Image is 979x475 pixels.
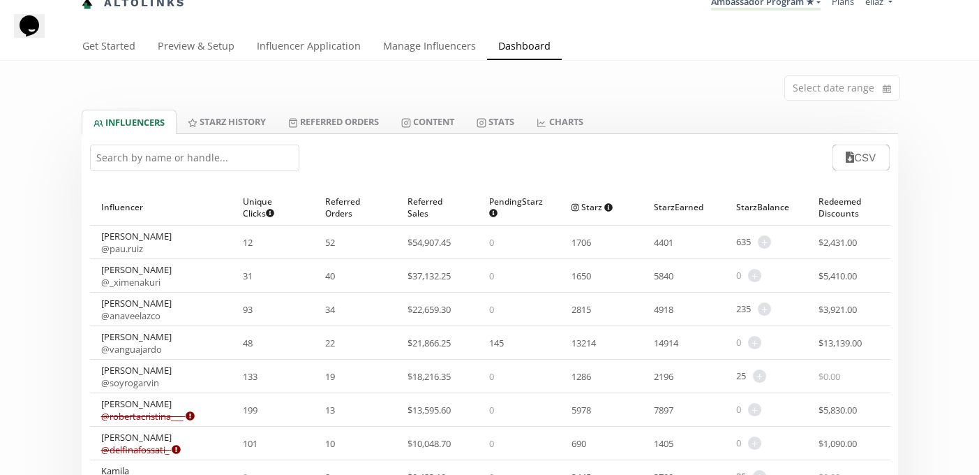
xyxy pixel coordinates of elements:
[277,110,390,133] a: Referred Orders
[246,34,372,61] a: Influencer Application
[819,337,862,349] span: $ 13,139.00
[654,437,673,450] span: 1405
[408,236,451,249] span: $ 54,907.45
[736,302,751,316] span: 235
[408,404,451,416] span: $ 13,595.60
[101,444,181,456] a: @delfinafossati_
[325,270,335,282] span: 40
[82,110,177,134] a: INFLUENCERS
[654,189,714,225] div: Starz Earned
[489,370,494,383] span: 0
[408,437,451,450] span: $ 10,048.70
[571,201,613,213] span: Starz
[748,403,761,416] span: +
[101,343,162,356] a: @vanguajardo
[101,263,172,288] div: [PERSON_NAME]
[243,337,253,349] span: 48
[525,110,594,133] a: CHARTS
[325,437,335,450] span: 10
[101,297,172,322] div: [PERSON_NAME]
[325,236,335,249] span: 52
[390,110,465,133] a: Content
[325,370,335,383] span: 19
[654,236,673,249] span: 4401
[819,437,857,450] span: $ 1,090.00
[654,404,673,416] span: 7897
[736,269,741,282] span: 0
[325,303,335,316] span: 34
[243,236,253,249] span: 12
[465,110,525,133] a: Stats
[736,189,796,225] div: Starz Balance
[101,410,195,423] a: @robertacristina___
[177,110,277,133] a: Starz HISTORY
[736,336,741,349] span: 0
[883,82,891,96] svg: calendar
[571,303,591,316] span: 2815
[736,403,741,416] span: 0
[71,34,147,61] a: Get Started
[819,270,857,282] span: $ 5,410.00
[748,336,761,349] span: +
[487,34,562,61] a: Dashboard
[101,330,172,356] div: [PERSON_NAME]
[654,270,673,282] span: 5840
[101,377,159,389] a: @soyrogarvin
[101,431,181,456] div: [PERSON_NAME]
[489,337,504,349] span: 145
[571,370,591,383] span: 1286
[819,236,857,249] span: $ 2,431.00
[372,34,487,61] a: Manage Influencers
[489,303,494,316] span: 0
[736,437,741,450] span: 0
[101,242,143,255] a: @pau.ruiz
[101,364,172,389] div: [PERSON_NAME]
[571,437,586,450] span: 690
[408,270,451,282] span: $ 37,132.25
[90,145,299,171] input: Search by name or handle...
[147,34,246,61] a: Preview & Setup
[753,370,766,383] span: +
[489,196,543,219] span: Pending Starz
[101,276,160,288] a: @_ximenakuri
[571,236,591,249] span: 1706
[736,235,751,249] span: 635
[819,404,857,416] span: $ 5,830.00
[101,309,160,322] a: @anaveelazco
[243,437,257,450] span: 101
[408,303,451,316] span: $ 22,659.30
[819,189,879,225] div: Redeemed Discounts
[489,437,494,450] span: 0
[571,404,591,416] span: 5978
[832,145,889,170] button: CSV
[819,303,857,316] span: $ 3,921.00
[101,189,221,225] div: Influencer
[758,235,771,249] span: +
[408,337,451,349] span: $ 21,866.25
[243,404,257,416] span: 199
[571,337,596,349] span: 13214
[654,303,673,316] span: 4918
[748,269,761,282] span: +
[325,337,335,349] span: 22
[243,270,253,282] span: 31
[101,397,195,423] div: [PERSON_NAME]
[736,370,746,383] span: 25
[325,404,335,416] span: 13
[489,270,494,282] span: 0
[489,236,494,249] span: 0
[243,303,253,316] span: 93
[489,404,494,416] span: 0
[654,337,678,349] span: 14914
[243,196,292,219] span: Unique Clicks
[571,270,591,282] span: 1650
[101,230,172,255] div: [PERSON_NAME]
[243,370,257,383] span: 133
[748,437,761,450] span: +
[758,302,771,316] span: +
[654,370,673,383] span: 2196
[408,189,468,225] div: Referred Sales
[325,189,385,225] div: Referred Orders
[14,14,59,56] iframe: chat widget
[408,370,451,383] span: $ 18,216.35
